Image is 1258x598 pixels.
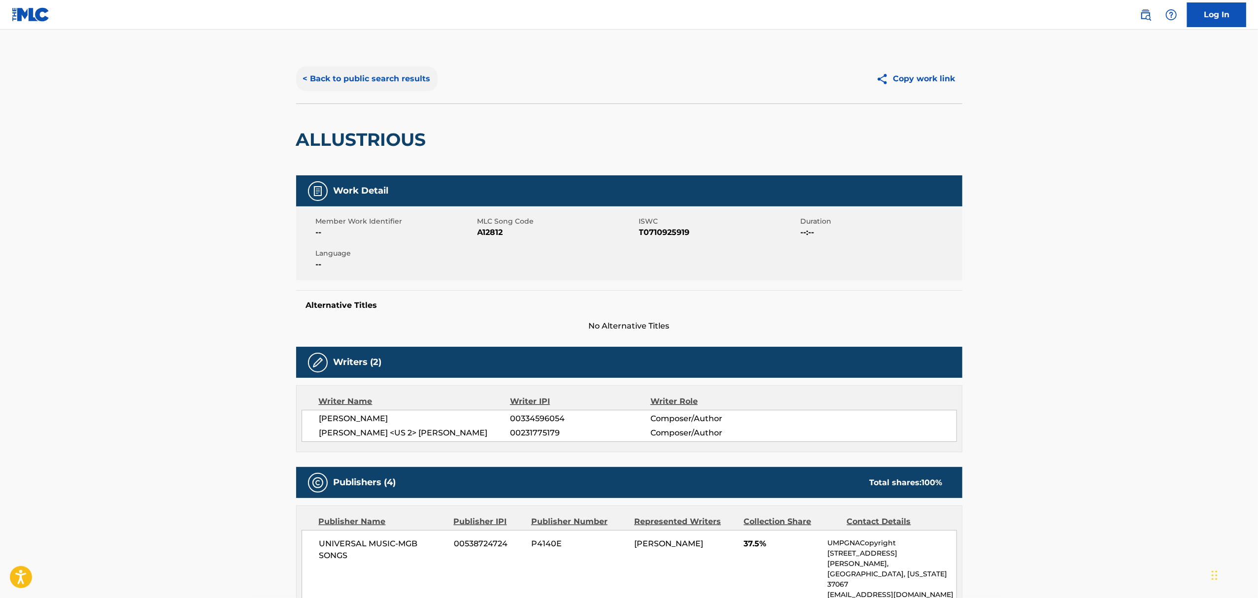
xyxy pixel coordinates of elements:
span: T0710925919 [639,227,798,238]
button: Copy work link [869,66,962,91]
p: [GEOGRAPHIC_DATA], [US_STATE] 37067 [827,569,956,590]
span: -- [316,227,475,238]
button: < Back to public search results [296,66,438,91]
h5: Publishers (4) [334,477,396,488]
a: Public Search [1136,5,1156,25]
span: MLC Song Code [477,216,637,227]
img: Copy work link [876,73,893,85]
img: MLC Logo [12,7,50,22]
h5: Alternative Titles [306,300,952,310]
span: -- [316,259,475,270]
div: Publisher IPI [454,516,524,528]
div: Writer Name [319,396,510,407]
span: Composer/Author [650,427,778,439]
p: [STREET_ADDRESS][PERSON_NAME], [827,548,956,569]
div: Publisher Name [319,516,446,528]
span: 100 % [922,478,943,487]
span: [PERSON_NAME] [634,539,703,548]
iframe: Chat Widget [1209,551,1258,598]
img: help [1165,9,1177,21]
div: Help [1161,5,1181,25]
span: [PERSON_NAME] [319,413,510,425]
span: A12812 [477,227,637,238]
div: Writer Role [650,396,778,407]
span: Composer/Author [650,413,778,425]
div: Writer IPI [510,396,650,407]
span: Duration [801,216,960,227]
span: 00231775179 [510,427,650,439]
p: UMPGNACopyright [827,538,956,548]
h2: ALLUSTRIOUS [296,129,431,151]
div: Represented Writers [634,516,736,528]
img: Work Detail [312,185,324,197]
img: Writers [312,357,324,368]
div: Drag [1212,561,1218,590]
h5: Writers (2) [334,357,382,368]
a: Log In [1187,2,1246,27]
span: ISWC [639,216,798,227]
span: --:-- [801,227,960,238]
div: Contact Details [847,516,943,528]
span: No Alternative Titles [296,320,962,332]
img: search [1140,9,1152,21]
span: UNIVERSAL MUSIC-MGB SONGS [319,538,447,562]
div: Publisher Number [531,516,627,528]
div: Collection Share [744,516,839,528]
span: [PERSON_NAME] <US 2> [PERSON_NAME] [319,427,510,439]
span: P4140E [531,538,627,550]
span: Member Work Identifier [316,216,475,227]
img: Publishers [312,477,324,489]
span: 00334596054 [510,413,650,425]
h5: Work Detail [334,185,389,197]
div: Total shares: [870,477,943,489]
span: 37.5% [744,538,820,550]
span: Language [316,248,475,259]
span: 00538724724 [454,538,524,550]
